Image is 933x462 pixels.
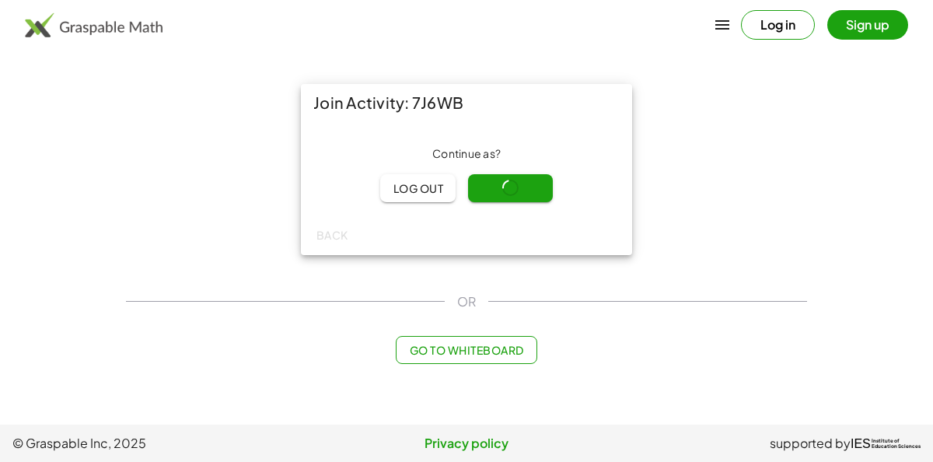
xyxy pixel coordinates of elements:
[851,436,871,451] span: IES
[770,434,851,453] span: supported by
[741,10,815,40] button: Log in
[393,181,443,195] span: Log out
[827,10,908,40] button: Sign up
[409,343,523,357] span: Go to Whiteboard
[457,292,476,311] span: OR
[315,434,617,453] a: Privacy policy
[301,84,632,121] div: Join Activity: 7J6WB
[380,174,456,202] button: Log out
[396,336,536,364] button: Go to Whiteboard
[872,439,921,450] span: Institute of Education Sciences
[313,146,620,162] div: Continue as ?
[12,434,315,453] span: © Graspable Inc, 2025
[851,434,921,453] a: IESInstitute ofEducation Sciences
